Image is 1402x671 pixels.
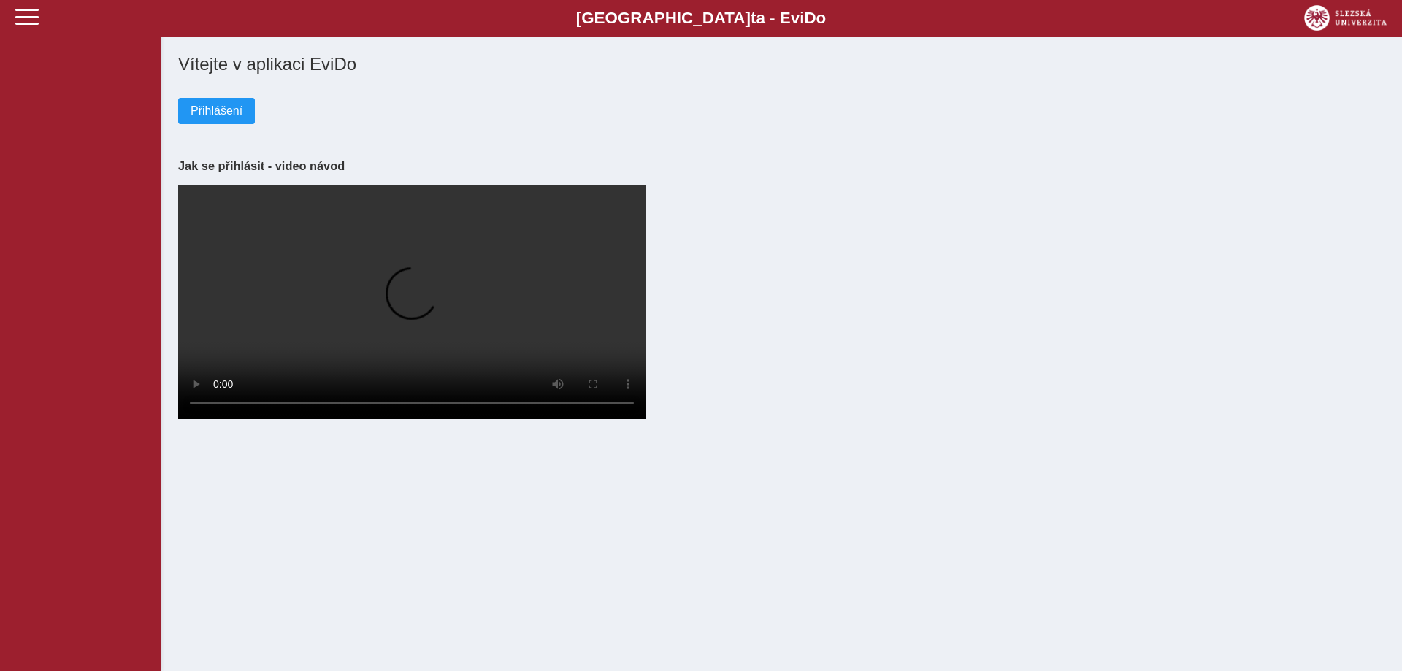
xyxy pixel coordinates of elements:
h3: Jak se přihlásit - video návod [178,159,1384,173]
video: Your browser does not support the video tag. [178,185,646,419]
h1: Vítejte v aplikaci EviDo [178,54,1384,74]
button: Přihlášení [178,98,255,124]
img: logo_web_su.png [1304,5,1387,31]
b: [GEOGRAPHIC_DATA] a - Evi [44,9,1358,28]
span: o [816,9,827,27]
span: Přihlášení [191,104,242,118]
span: D [804,9,816,27]
span: t [751,9,756,27]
